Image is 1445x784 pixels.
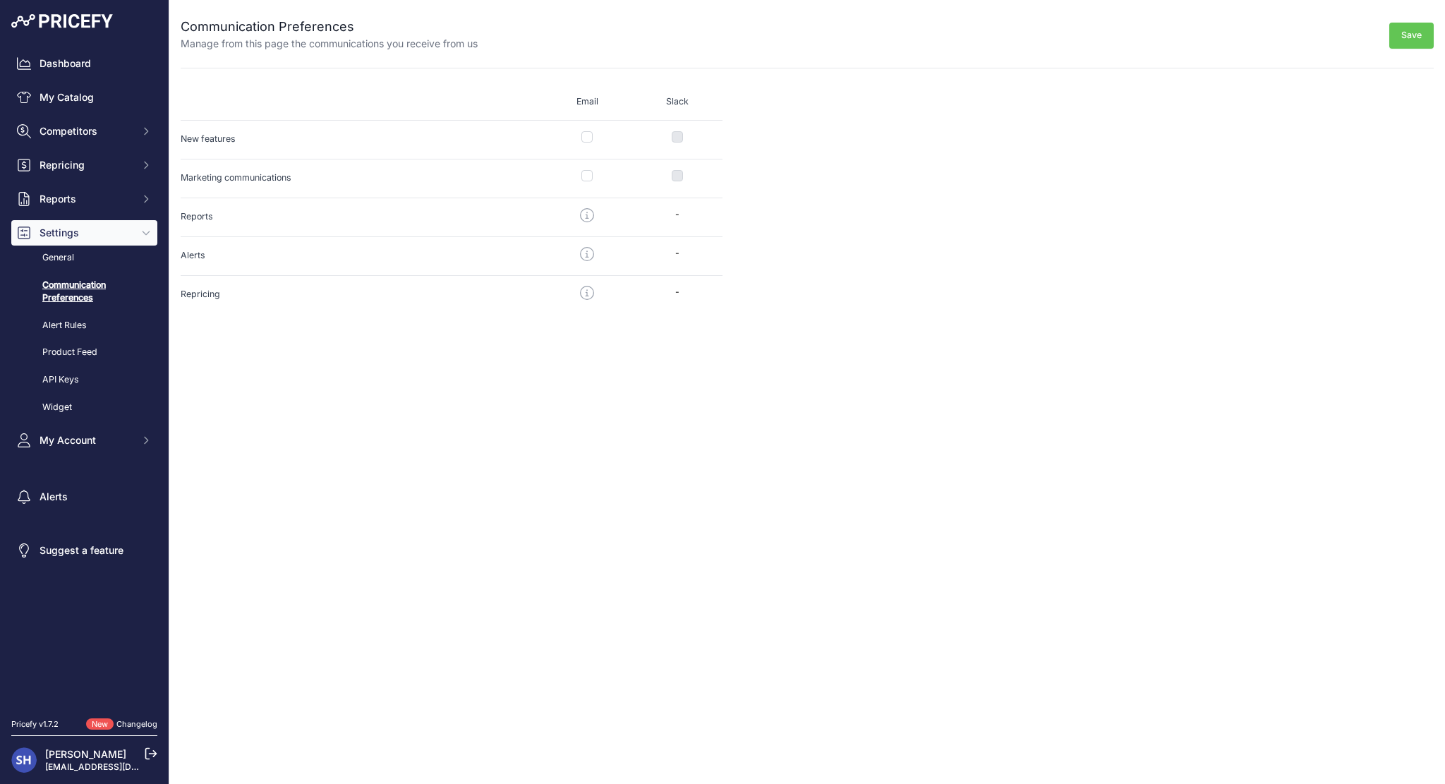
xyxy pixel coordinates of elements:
nav: Sidebar [11,51,157,701]
div: - [632,247,722,260]
button: Repricing [11,152,157,178]
p: New features [181,131,542,147]
p: Slack [632,95,722,109]
a: Product Feed [11,340,157,365]
p: Alerts [181,247,542,264]
a: Alerts [11,484,157,509]
p: Email [542,95,632,109]
span: New [86,718,114,730]
a: [EMAIL_ADDRESS][DOMAIN_NAME] [45,761,193,772]
p: Marketing communications [181,169,542,186]
span: Competitors [40,124,132,138]
a: General [11,246,157,270]
a: Suggest a feature [11,538,157,563]
p: Repricing [181,286,542,303]
div: - [632,208,722,222]
div: - [632,286,722,299]
span: My Account [40,433,132,447]
p: Manage from this page the communications you receive from us [181,37,478,51]
button: Save [1389,23,1434,49]
h2: Communication Preferences [181,17,478,37]
button: Settings [11,220,157,246]
a: [PERSON_NAME] [45,748,126,760]
a: Dashboard [11,51,157,76]
button: Reports [11,186,157,212]
span: Repricing [40,158,132,172]
span: Settings [40,226,132,240]
a: My Catalog [11,85,157,110]
a: Changelog [116,719,157,729]
a: Communication Preferences [11,273,157,310]
a: Widget [11,395,157,420]
img: Pricefy Logo [11,14,113,28]
p: Reports [181,208,542,225]
button: My Account [11,428,157,453]
a: Alert Rules [11,313,157,338]
div: Pricefy v1.7.2 [11,718,59,730]
button: Competitors [11,119,157,144]
span: Reports [40,192,132,206]
a: API Keys [11,368,157,392]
